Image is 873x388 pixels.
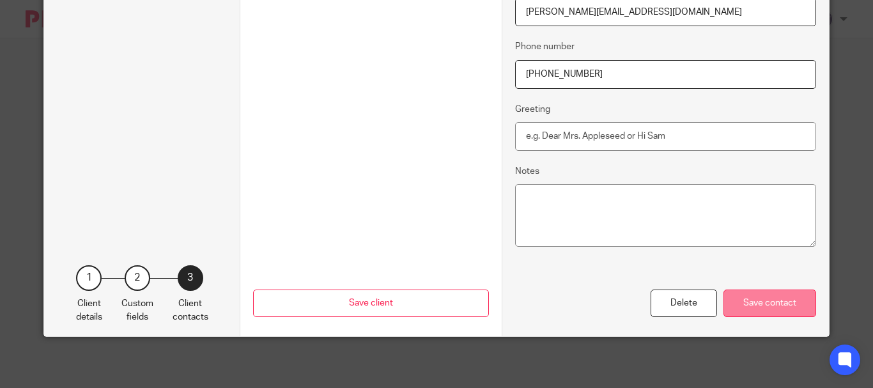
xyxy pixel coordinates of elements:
[121,297,153,323] p: Custom fields
[515,103,550,116] label: Greeting
[515,165,539,178] label: Notes
[173,297,208,323] p: Client contacts
[515,122,815,151] input: e.g. Dear Mrs. Appleseed or Hi Sam
[651,290,717,317] div: Delete
[125,265,150,291] div: 2
[178,265,203,291] div: 3
[76,297,102,323] p: Client details
[253,290,489,317] button: Save client
[723,290,816,317] div: Save contact
[515,40,575,53] label: Phone number
[76,265,102,291] div: 1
